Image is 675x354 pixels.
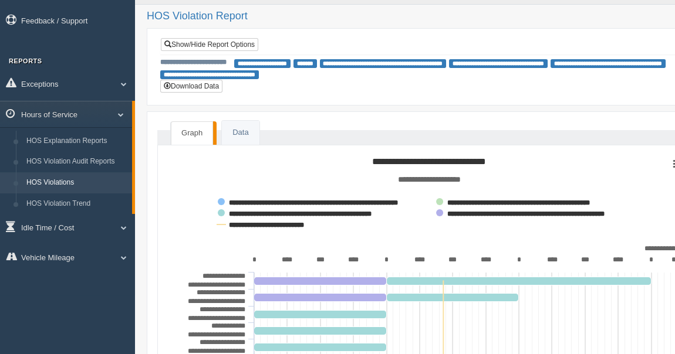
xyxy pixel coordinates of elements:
[222,121,259,145] a: Data
[21,131,132,152] a: HOS Explanation Reports
[161,38,258,51] a: Show/Hide Report Options
[21,172,132,193] a: HOS Violations
[171,121,213,145] a: Graph
[21,193,132,215] a: HOS Violation Trend
[21,151,132,172] a: HOS Violation Audit Reports
[160,80,222,93] button: Download Data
